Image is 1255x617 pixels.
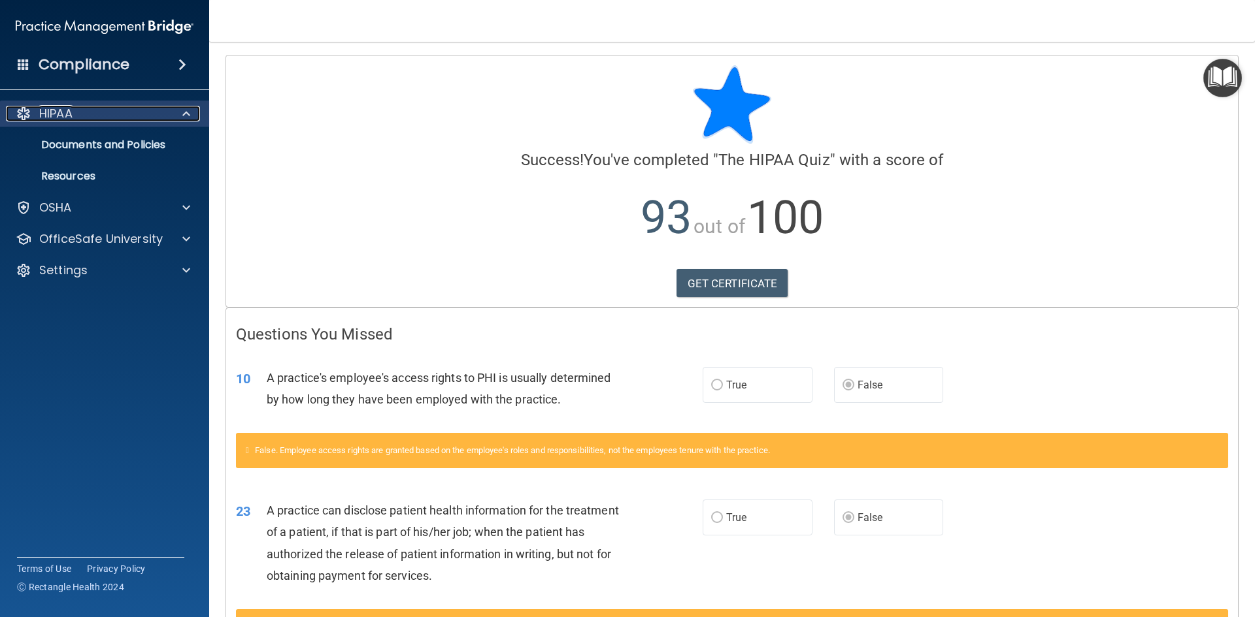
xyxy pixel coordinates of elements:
[843,513,854,523] input: False
[267,503,619,582] span: A practice can disclose patient health information for the treatment of a patient, if that is par...
[1190,527,1239,577] iframe: Drift Widget Chat Controller
[39,106,73,121] p: HIPAA
[16,200,190,215] a: OSHA
[694,215,745,238] span: out of
[16,106,190,121] a: HIPAA
[1203,59,1242,97] button: Open Resource Center
[39,55,129,74] h4: Compliance
[267,371,611,406] span: A practice's employee's access rights to PHI is usually determined by how long they have been emp...
[39,231,163,247] p: OfficeSafe University
[711,381,723,390] input: True
[521,151,584,169] span: Success!
[858,511,883,524] span: False
[718,151,829,169] span: The HIPAA Quiz
[236,371,250,387] span: 10
[8,170,187,183] p: Resources
[16,262,190,278] a: Settings
[693,65,771,144] img: blue-star-rounded.9d042014.png
[8,138,187,151] p: Documents and Policies
[747,191,824,244] span: 100
[87,562,146,575] a: Privacy Policy
[255,445,770,455] span: False. Employee access rights are granted based on the employee's roles and responsibilities, not...
[858,379,883,391] span: False
[16,14,193,40] img: PMB logo
[677,269,788,298] a: GET CERTIFICATE
[236,503,250,519] span: 23
[39,200,72,215] p: OSHA
[236,326,1228,343] h4: Questions You Missed
[711,513,723,523] input: True
[17,562,71,575] a: Terms of Use
[843,381,854,390] input: False
[16,231,190,247] a: OfficeSafe University
[726,379,746,391] span: True
[726,511,746,524] span: True
[236,151,1228,168] h4: You've completed " " with a score of
[39,262,88,278] p: Settings
[17,580,124,593] span: Ⓒ Rectangle Health 2024
[641,191,692,244] span: 93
